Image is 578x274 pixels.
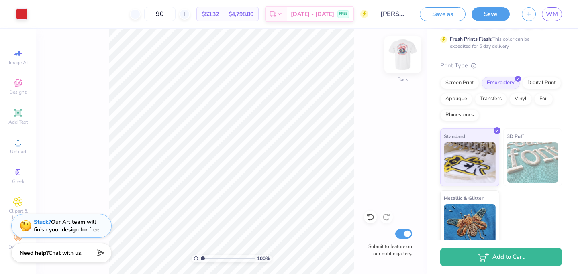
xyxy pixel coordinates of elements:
div: Print Type [440,61,562,70]
span: Standard [444,132,465,140]
span: WM [546,10,558,19]
span: FREE [339,11,347,17]
span: Designs [9,89,27,95]
a: WM [542,7,562,21]
span: Image AI [9,59,28,66]
img: Standard [444,142,496,183]
img: Metallic & Glitter [444,204,496,244]
button: Save as [420,7,466,21]
div: Digital Print [522,77,561,89]
span: Upload [10,148,26,155]
span: Add Text [8,119,28,125]
div: Embroidery [482,77,520,89]
div: Vinyl [509,93,532,105]
strong: Need help? [20,249,49,257]
input: – – [144,7,176,21]
img: Back [387,39,419,71]
span: $53.32 [202,10,219,18]
span: Greek [12,178,25,185]
label: Submit to feature on our public gallery. [364,243,412,257]
div: Foil [534,93,553,105]
button: Add to Cart [440,248,562,266]
span: Metallic & Glitter [444,194,484,202]
span: [DATE] - [DATE] [291,10,334,18]
div: Our Art team will finish your design for free. [34,218,101,233]
span: $4,798.80 [229,10,253,18]
span: Decorate [8,244,28,250]
div: Back [398,76,408,83]
strong: Stuck? [34,218,51,226]
div: This color can be expedited for 5 day delivery. [450,35,549,50]
div: Rhinestones [440,109,479,121]
input: Untitled Design [374,6,414,22]
button: Save [472,7,510,21]
div: Transfers [475,93,507,105]
span: 100 % [257,255,270,262]
strong: Fresh Prints Flash: [450,36,492,42]
div: Applique [440,93,472,105]
img: 3D Puff [507,142,559,183]
span: Clipart & logos [4,208,32,221]
span: Chat with us. [49,249,82,257]
div: Screen Print [440,77,479,89]
span: 3D Puff [507,132,524,140]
